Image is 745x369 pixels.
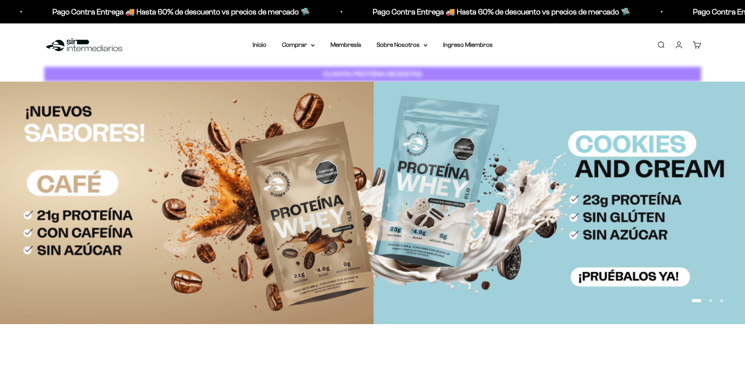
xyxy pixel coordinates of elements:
[443,41,493,48] a: Ingreso Miembros
[377,40,427,50] summary: Sobre Nosotros
[330,41,361,48] a: Membresía
[282,40,315,50] summary: Comprar
[253,41,266,48] a: Inicio
[236,5,494,18] p: Pago Contra Entrega 🚚 Hasta 60% de descuento vs precios de mercado 🛸
[323,70,422,78] strong: CUANTA PROTEÍNA NECESITAS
